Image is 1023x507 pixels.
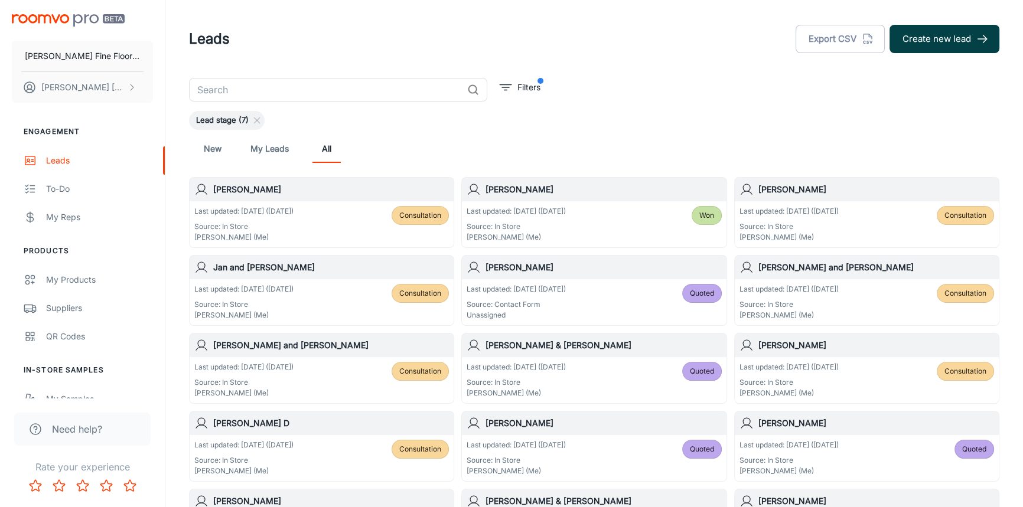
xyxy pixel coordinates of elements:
p: [PERSON_NAME] (Me) [739,232,839,243]
h6: [PERSON_NAME] [758,183,994,196]
p: Last updated: [DATE] ([DATE]) [739,440,839,450]
span: Consultation [399,210,441,221]
button: Rate 3 star [71,474,95,498]
h1: Leads [189,28,230,50]
a: [PERSON_NAME]Last updated: [DATE] ([DATE])Source: In Store[PERSON_NAME] (Me)Consultation [189,177,454,248]
span: Consultation [399,444,441,454]
button: filter [497,78,543,97]
p: [PERSON_NAME] (Me) [194,232,294,243]
p: Source: In Store [739,221,839,232]
a: [PERSON_NAME]Last updated: [DATE] ([DATE])Source: In Store[PERSON_NAME] (Me)Consultation [734,333,999,404]
p: [PERSON_NAME] [PERSON_NAME] [41,81,125,94]
a: All [312,135,341,163]
a: [PERSON_NAME]Last updated: [DATE] ([DATE])Source: In Store[PERSON_NAME] (Me)Consultation [734,177,999,248]
h6: [PERSON_NAME] & [PERSON_NAME] [486,339,721,352]
span: Need help? [52,422,102,436]
a: [PERSON_NAME]Last updated: [DATE] ([DATE])Source: In Store[PERSON_NAME] (Me)Quoted [734,411,999,482]
h6: [PERSON_NAME] [486,183,721,196]
div: Leads [46,154,153,167]
span: Quoted [690,366,714,377]
button: [PERSON_NAME] Fine Floors, Inc [12,41,153,71]
p: [PERSON_NAME] (Me) [739,310,839,320]
div: Suppliers [46,302,153,315]
p: Source: In Store [739,455,839,466]
button: Create new lead [890,25,999,53]
h6: Jan and [PERSON_NAME] [213,261,449,274]
a: [PERSON_NAME]Last updated: [DATE] ([DATE])Source: In Store[PERSON_NAME] (Me)Quoted [461,411,726,482]
p: [PERSON_NAME] (Me) [739,466,839,476]
div: My Products [46,273,153,286]
img: Roomvo PRO Beta [12,14,125,27]
p: Filters [517,81,540,94]
p: Source: In Store [467,455,566,466]
a: [PERSON_NAME] and [PERSON_NAME]Last updated: [DATE] ([DATE])Source: In Store[PERSON_NAME] (Me)Con... [734,255,999,326]
div: My Reps [46,211,153,224]
p: Source: In Store [194,221,294,232]
h6: [PERSON_NAME] and [PERSON_NAME] [213,339,449,352]
p: Source: In Store [194,455,294,466]
button: Rate 4 star [95,474,118,498]
span: Quoted [962,444,986,454]
a: [PERSON_NAME]Last updated: [DATE] ([DATE])Source: In Store[PERSON_NAME] (Me)Won [461,177,726,248]
p: [PERSON_NAME] (Me) [194,466,294,476]
h6: [PERSON_NAME] [758,417,994,430]
h6: [PERSON_NAME] and [PERSON_NAME] [758,261,994,274]
p: Source: In Store [739,299,839,310]
button: Export CSV [796,25,885,53]
p: Source: In Store [194,377,294,388]
span: Consultation [944,288,986,299]
h6: [PERSON_NAME] [486,261,721,274]
h6: [PERSON_NAME] [486,417,721,430]
p: Source: In Store [194,299,294,310]
p: [PERSON_NAME] Fine Floors, Inc [25,50,140,63]
p: Rate your experience [9,460,155,474]
p: Source: In Store [467,377,566,388]
p: Last updated: [DATE] ([DATE]) [194,206,294,217]
h6: [PERSON_NAME] D [213,417,449,430]
p: [PERSON_NAME] (Me) [467,388,566,398]
p: [PERSON_NAME] (Me) [194,388,294,398]
div: Lead stage (7) [189,111,265,130]
button: Rate 1 star [24,474,47,498]
p: Source: Contact Form [467,299,566,310]
a: [PERSON_NAME] & [PERSON_NAME]Last updated: [DATE] ([DATE])Source: In Store[PERSON_NAME] (Me)Quoted [461,333,726,404]
div: My Samples [46,392,153,405]
span: Quoted [690,444,714,454]
button: Rate 5 star [118,474,142,498]
span: Consultation [399,288,441,299]
button: [PERSON_NAME] [PERSON_NAME] [12,72,153,103]
p: Source: In Store [467,221,566,232]
p: [PERSON_NAME] (Me) [739,388,839,398]
p: Last updated: [DATE] ([DATE]) [467,206,566,217]
p: Last updated: [DATE] ([DATE]) [467,362,566,372]
span: Quoted [690,288,714,299]
p: Last updated: [DATE] ([DATE]) [194,362,294,372]
button: Rate 2 star [47,474,71,498]
a: [PERSON_NAME]Last updated: [DATE] ([DATE])Source: Contact FormUnassignedQuoted [461,255,726,326]
p: Unassigned [467,310,566,320]
p: Last updated: [DATE] ([DATE]) [194,284,294,295]
p: Last updated: [DATE] ([DATE]) [739,284,839,295]
h6: [PERSON_NAME] [758,339,994,352]
p: [PERSON_NAME] (Me) [194,310,294,320]
span: Consultation [944,366,986,377]
a: [PERSON_NAME] and [PERSON_NAME]Last updated: [DATE] ([DATE])Source: In Store[PERSON_NAME] (Me)Con... [189,333,454,404]
span: Consultation [399,366,441,377]
p: Last updated: [DATE] ([DATE]) [739,362,839,372]
span: Lead stage (7) [189,115,256,126]
h6: [PERSON_NAME] [213,183,449,196]
div: QR Codes [46,330,153,343]
p: Source: In Store [739,377,839,388]
input: Search [189,78,462,102]
a: New [198,135,227,163]
p: Last updated: [DATE] ([DATE]) [194,440,294,450]
span: Consultation [944,210,986,221]
a: [PERSON_NAME] DLast updated: [DATE] ([DATE])Source: In Store[PERSON_NAME] (Me)Consultation [189,411,454,482]
p: [PERSON_NAME] (Me) [467,466,566,476]
p: Last updated: [DATE] ([DATE]) [739,206,839,217]
a: Jan and [PERSON_NAME]Last updated: [DATE] ([DATE])Source: In Store[PERSON_NAME] (Me)Consultation [189,255,454,326]
p: Last updated: [DATE] ([DATE]) [467,440,566,450]
span: Won [699,210,714,221]
p: Last updated: [DATE] ([DATE]) [467,284,566,295]
p: [PERSON_NAME] (Me) [467,232,566,243]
